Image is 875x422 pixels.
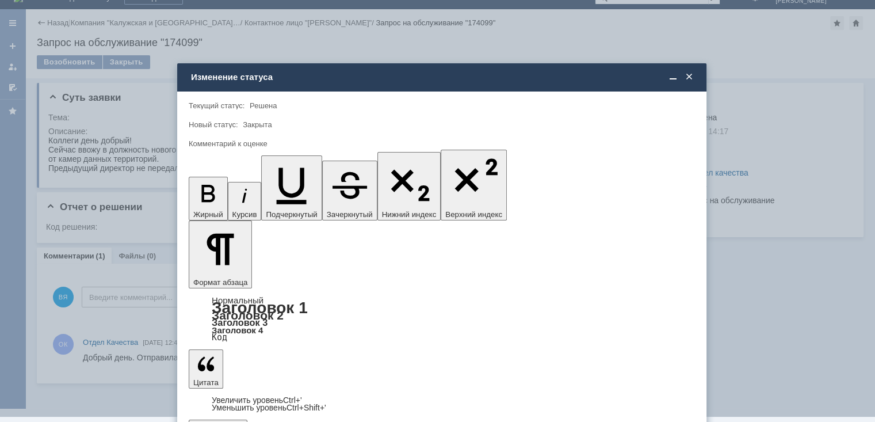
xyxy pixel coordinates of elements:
[193,378,219,387] span: Цитата
[193,210,223,219] span: Жирный
[377,152,441,220] button: Нижний индекс
[212,396,302,405] a: Increase
[212,295,263,305] a: Нормальный
[189,296,695,341] div: Формат абзаца
[193,278,247,287] span: Формат абзаца
[189,140,693,147] div: Комментарий к оценке
[212,403,326,412] a: Decrease
[189,397,695,412] div: Цитата
[243,120,272,129] span: Закрыта
[189,120,238,129] label: Новый статус:
[189,177,228,220] button: Жирный
[189,220,252,288] button: Формат абзаца
[189,349,223,389] button: Цитата
[261,155,322,220] button: Подчеркнутый
[322,161,377,220] button: Зачеркнутый
[212,309,284,322] a: Заголовок 2
[228,182,262,220] button: Курсив
[683,72,695,82] span: Закрыть
[382,210,437,219] span: Нижний индекс
[212,325,263,335] a: Заголовок 4
[250,101,277,110] span: Решена
[286,403,326,412] span: Ctrl+Shift+'
[212,299,308,317] a: Заголовок 1
[327,210,373,219] span: Зачеркнутый
[445,210,502,219] span: Верхний индекс
[212,332,227,343] a: Код
[283,396,302,405] span: Ctrl+'
[266,210,317,219] span: Подчеркнутый
[212,317,268,328] a: Заголовок 3
[191,72,695,82] div: Изменение статуса
[667,72,679,82] span: Свернуть (Ctrl + M)
[441,150,507,220] button: Верхний индекс
[232,210,257,219] span: Курсив
[189,101,244,110] label: Текущий статус:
